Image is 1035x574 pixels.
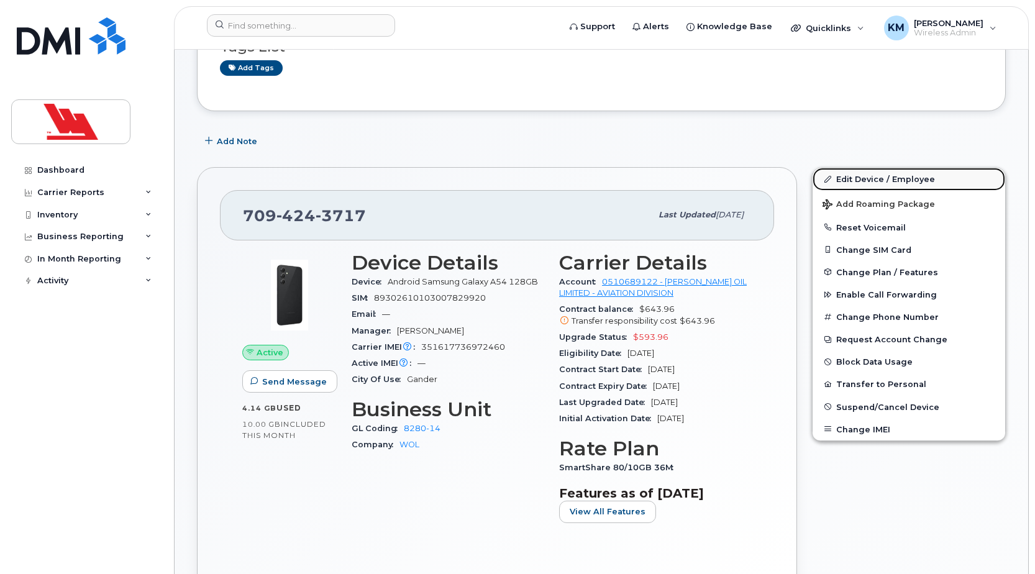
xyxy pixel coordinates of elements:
span: 4.14 GB [242,404,276,412]
span: Wireless Admin [914,28,983,38]
button: Change SIM Card [813,239,1005,261]
a: Support [561,14,624,39]
span: [PERSON_NAME] [397,326,464,335]
span: [DATE] [651,398,678,407]
span: $593.96 [633,332,668,342]
span: Eligibility Date [559,348,627,358]
span: Knowledge Base [697,20,772,33]
button: Change Phone Number [813,306,1005,328]
span: Active [257,347,283,358]
span: GL Coding [352,424,404,433]
span: $643.96 [559,304,752,327]
span: 424 [276,206,316,225]
span: Initial Activation Date [559,414,657,423]
h3: Device Details [352,252,544,274]
span: Transfer responsibility cost [572,316,677,326]
span: SIM [352,293,374,303]
span: included this month [242,419,326,440]
span: Support [580,20,615,33]
span: Email [352,309,382,319]
span: 709 [243,206,366,225]
span: KM [888,20,905,35]
span: Account [559,277,602,286]
a: 8280-14 [404,424,440,433]
div: Kyle Murphy [875,16,1005,40]
span: Add Roaming Package [823,199,935,211]
span: [PERSON_NAME] [914,18,983,28]
span: Contract balance [559,304,639,314]
button: Send Message [242,370,337,393]
span: Contract Expiry Date [559,381,653,391]
button: Change Plan / Features [813,261,1005,283]
a: Knowledge Base [678,14,781,39]
span: Device [352,277,388,286]
input: Find something... [207,14,395,37]
span: [DATE] [648,365,675,374]
span: Quicklinks [806,23,851,33]
button: Change IMEI [813,418,1005,440]
span: Manager [352,326,397,335]
span: used [276,403,301,412]
img: image20231002-3703462-17nx3v8.jpeg [252,258,327,332]
span: 89302610103007829920 [374,293,486,303]
span: City Of Use [352,375,407,384]
span: Enable Call Forwarding [836,290,937,299]
span: Active IMEI [352,358,417,368]
span: $643.96 [680,316,715,326]
span: 351617736972460 [421,342,505,352]
span: [DATE] [657,414,684,423]
span: Last Upgraded Date [559,398,651,407]
a: 0510689122 - [PERSON_NAME] OIL LIMITED - AVIATION DIVISION [559,277,747,298]
button: Reset Voicemail [813,216,1005,239]
span: Contract Start Date [559,365,648,374]
button: Transfer to Personal [813,373,1005,395]
button: Suspend/Cancel Device [813,396,1005,418]
button: View All Features [559,501,656,523]
span: SmartShare 80/10GB 36M [559,463,680,472]
span: View All Features [570,506,645,517]
a: WOL [399,440,419,449]
div: Quicklinks [782,16,873,40]
span: Last updated [659,210,716,219]
a: Add tags [220,60,283,76]
a: Alerts [624,14,678,39]
span: Company [352,440,399,449]
span: 3717 [316,206,366,225]
h3: Features as of [DATE] [559,486,752,501]
button: Block Data Usage [813,350,1005,373]
span: Android Samsung Galaxy A54 128GB [388,277,538,286]
span: Alerts [643,20,669,33]
h3: Rate Plan [559,437,752,460]
span: 10.00 GB [242,420,281,429]
button: Enable Call Forwarding [813,283,1005,306]
span: — [382,309,390,319]
span: Send Message [262,376,327,388]
h3: Tags List [220,39,983,55]
button: Request Account Change [813,328,1005,350]
span: [DATE] [653,381,680,391]
span: Gander [407,375,437,384]
span: Upgrade Status [559,332,633,342]
button: Add Note [197,130,268,152]
h3: Business Unit [352,398,544,421]
span: Carrier IMEI [352,342,421,352]
h3: Carrier Details [559,252,752,274]
span: — [417,358,426,368]
span: [DATE] [627,348,654,358]
span: [DATE] [716,210,744,219]
button: Add Roaming Package [813,191,1005,216]
a: Edit Device / Employee [813,168,1005,190]
span: Suspend/Cancel Device [836,402,939,411]
span: Add Note [217,135,257,147]
span: Change Plan / Features [836,267,938,276]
